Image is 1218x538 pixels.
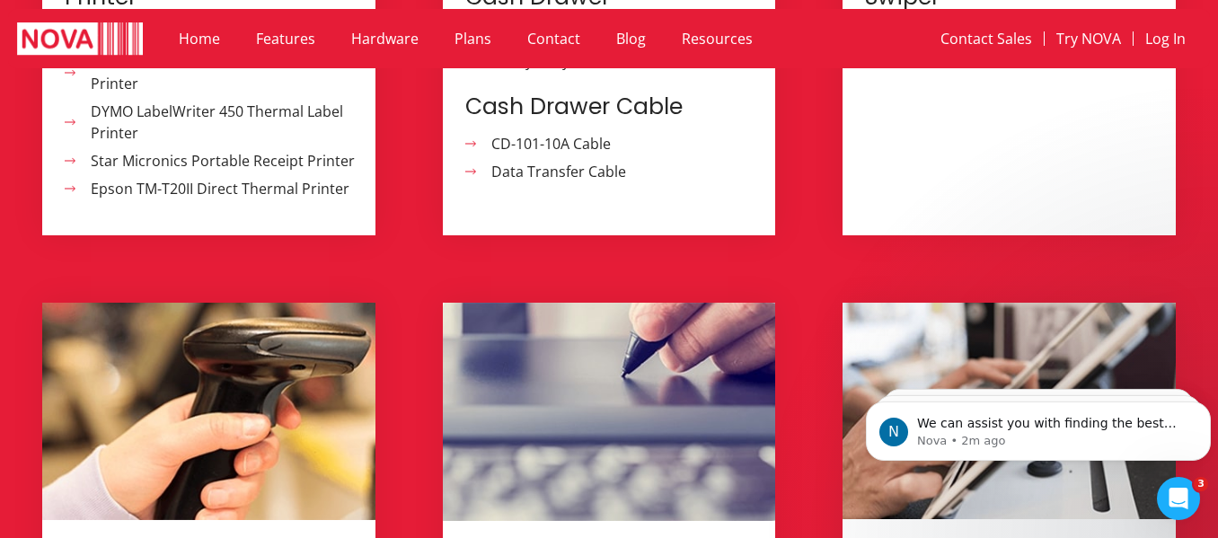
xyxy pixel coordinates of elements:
[161,18,835,59] nav: Menu
[65,150,366,172] a: Star Micronics Portable Receipt Printer
[1157,477,1200,520] iframe: Intercom live chat
[598,18,664,59] a: Blog
[487,133,611,154] span: CD-101-10A Cable
[1134,18,1197,59] a: Log In
[17,22,143,57] img: logo white
[487,161,626,182] span: Data Transfer Cable
[86,101,366,144] span: DYMO LabelWriter 450 Thermal Label Printer
[86,178,349,199] span: Epson TM-T20II Direct Thermal Printer
[854,18,1196,59] nav: Menu
[161,18,238,59] a: Home
[1045,18,1133,59] a: Try NOVA
[465,133,767,154] a: CD-101-10A Cable
[1194,477,1208,491] span: 3
[238,18,333,59] a: Features
[664,18,771,59] a: Resources
[86,51,366,94] span: Star Micronics TSP143IIU Thermal Printer
[465,90,758,124] h4: Cash Drawer Cable
[65,51,366,94] a: Star Micronics TSP143IIU Thermal Printer
[929,18,1044,59] a: Contact Sales
[333,18,437,59] a: Hardware
[465,161,767,182] a: Data Transfer Cable
[859,364,1218,489] iframe: Intercom notifications message
[509,18,598,59] a: Contact
[65,178,366,199] a: Epson TM-T20II Direct Thermal Printer
[65,101,366,144] a: DYMO LabelWriter 450 Thermal Label Printer
[437,18,509,59] a: Plans
[86,150,355,172] span: Star Micronics Portable Receipt Printer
